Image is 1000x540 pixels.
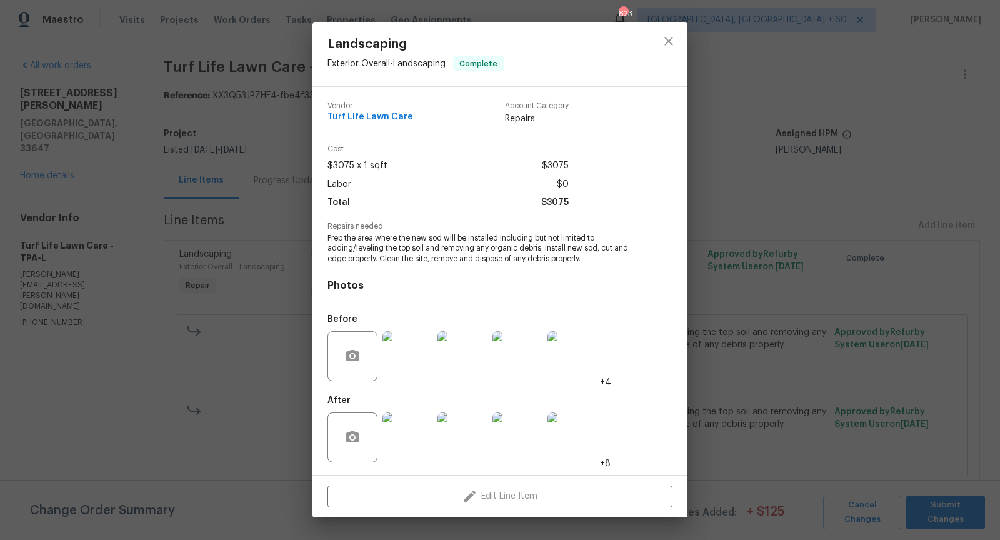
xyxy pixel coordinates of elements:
[454,57,502,70] span: Complete
[327,145,569,153] span: Cost
[557,176,569,194] span: $0
[327,112,413,122] span: Turf Life Lawn Care
[327,396,351,405] h5: After
[327,315,357,324] h5: Before
[327,157,387,175] span: $3075 x 1 sqft
[327,194,350,212] span: Total
[327,233,638,264] span: Prep the area where the new sod will be installed including but not limited to adding/leveling th...
[327,279,672,292] h4: Photos
[600,457,611,470] span: +8
[505,112,569,125] span: Repairs
[542,157,569,175] span: $3075
[327,102,413,110] span: Vendor
[654,26,684,56] button: close
[327,37,504,51] span: Landscaping
[327,222,672,231] span: Repairs needed
[600,376,611,389] span: +4
[327,59,446,68] span: Exterior Overall - Landscaping
[505,102,569,110] span: Account Category
[327,176,351,194] span: Labor
[541,194,569,212] span: $3075
[619,7,627,20] div: 823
